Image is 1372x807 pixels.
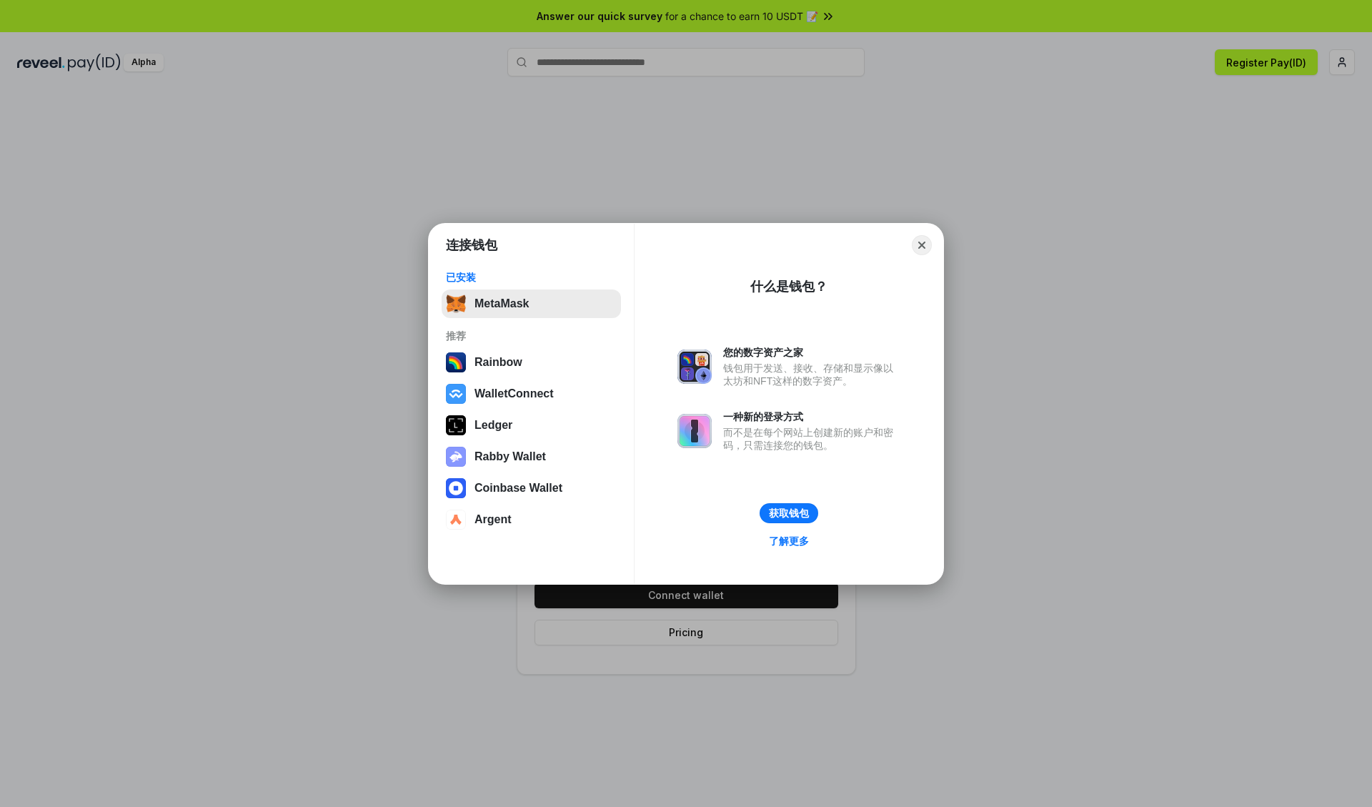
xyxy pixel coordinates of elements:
[474,419,512,432] div: Ledger
[677,350,712,384] img: svg+xml,%3Csvg%20xmlns%3D%22http%3A%2F%2Fwww.w3.org%2F2000%2Fsvg%22%20fill%3D%22none%22%20viewBox...
[442,411,621,440] button: Ledger
[723,362,900,387] div: 钱包用于发送、接收、存储和显示像以太坊和NFT这样的数字资产。
[446,478,466,498] img: svg+xml,%3Csvg%20width%3D%2228%22%20height%3D%2228%22%20viewBox%3D%220%200%2028%2028%22%20fill%3D...
[446,330,617,342] div: 推荐
[474,387,554,400] div: WalletConnect
[769,535,809,548] div: 了解更多
[442,474,621,502] button: Coinbase Wallet
[446,271,617,284] div: 已安装
[442,380,621,408] button: WalletConnect
[442,289,621,318] button: MetaMask
[723,346,900,359] div: 您的数字资产之家
[474,356,522,369] div: Rainbow
[446,447,466,467] img: svg+xml,%3Csvg%20xmlns%3D%22http%3A%2F%2Fwww.w3.org%2F2000%2Fsvg%22%20fill%3D%22none%22%20viewBox...
[474,450,546,463] div: Rabby Wallet
[442,348,621,377] button: Rainbow
[474,297,529,310] div: MetaMask
[446,294,466,314] img: svg+xml,%3Csvg%20fill%3D%22none%22%20height%3D%2233%22%20viewBox%3D%220%200%2035%2033%22%20width%...
[750,278,827,295] div: 什么是钱包？
[442,442,621,471] button: Rabby Wallet
[446,415,466,435] img: svg+xml,%3Csvg%20xmlns%3D%22http%3A%2F%2Fwww.w3.org%2F2000%2Fsvg%22%20width%3D%2228%22%20height%3...
[442,505,621,534] button: Argent
[912,235,932,255] button: Close
[474,482,562,495] div: Coinbase Wallet
[446,352,466,372] img: svg+xml,%3Csvg%20width%3D%22120%22%20height%3D%22120%22%20viewBox%3D%220%200%20120%20120%22%20fil...
[769,507,809,520] div: 获取钱包
[723,426,900,452] div: 而不是在每个网站上创建新的账户和密码，只需连接您的钱包。
[446,384,466,404] img: svg+xml,%3Csvg%20width%3D%2228%22%20height%3D%2228%22%20viewBox%3D%220%200%2028%2028%22%20fill%3D...
[760,503,818,523] button: 获取钱包
[677,414,712,448] img: svg+xml,%3Csvg%20xmlns%3D%22http%3A%2F%2Fwww.w3.org%2F2000%2Fsvg%22%20fill%3D%22none%22%20viewBox...
[446,237,497,254] h1: 连接钱包
[723,410,900,423] div: 一种新的登录方式
[446,510,466,530] img: svg+xml,%3Csvg%20width%3D%2228%22%20height%3D%2228%22%20viewBox%3D%220%200%2028%2028%22%20fill%3D...
[760,532,817,550] a: 了解更多
[474,513,512,526] div: Argent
